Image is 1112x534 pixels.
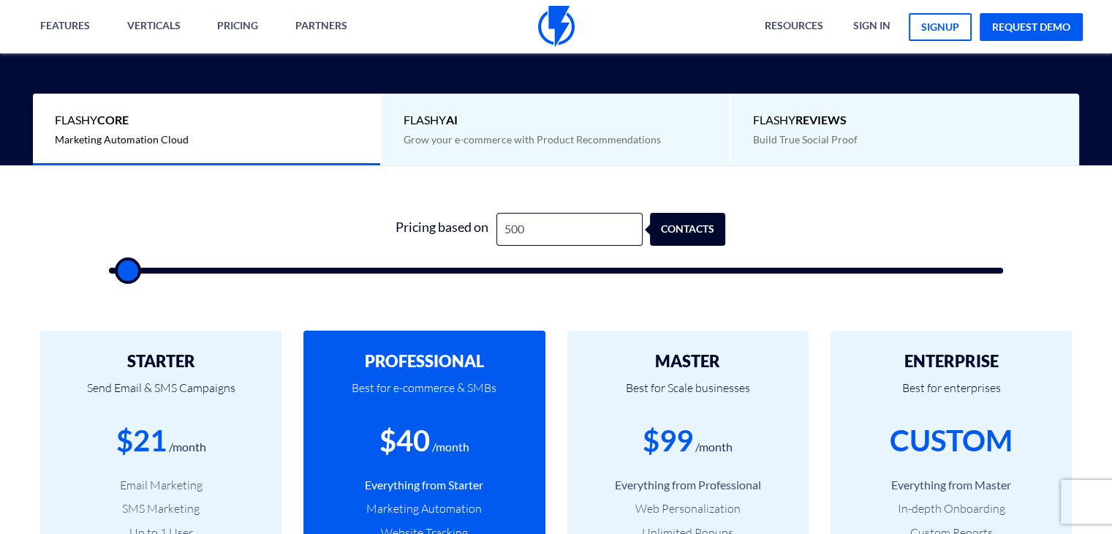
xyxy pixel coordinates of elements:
[795,113,847,127] b: REVIEWS
[852,370,1050,420] p: Best for enterprises
[55,133,189,146] span: Marketing Automation Cloud
[589,477,787,494] li: Everything from Professional
[643,420,693,462] div: $99
[695,439,733,456] div: /month
[62,500,260,517] li: SMS Marketing
[325,477,523,494] li: Everything from Starter
[325,353,523,370] h2: PROFESSIONAL
[116,420,167,462] div: $21
[404,133,661,146] span: Grow your e-commerce with Product Recommendations
[852,477,1050,494] li: Everything from Master
[97,113,129,127] b: Core
[446,113,458,127] b: AI
[432,439,469,456] div: /month
[890,420,1013,462] div: CUSTOM
[589,370,787,420] p: Best for Scale businesses
[379,420,430,462] div: $40
[980,13,1083,41] a: request demo
[325,500,523,517] li: Marketing Automation
[62,477,260,494] li: Email Marketing
[325,370,523,420] p: Best for e-commerce & SMBs
[909,13,972,41] a: signup
[62,353,260,370] h2: STARTER
[852,500,1050,517] li: In-depth Onboarding
[387,213,496,246] div: Pricing based on
[753,112,1058,129] span: Flashy
[753,133,858,146] span: Build True Social Proof
[589,500,787,517] li: Web Personalization
[169,439,206,456] div: /month
[852,353,1050,370] h2: ENTERPRISE
[55,112,358,129] span: Flashy
[589,353,787,370] h2: MASTER
[404,112,707,129] span: Flashy
[667,213,742,246] div: contacts
[62,370,260,420] p: Send Email & SMS Campaigns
